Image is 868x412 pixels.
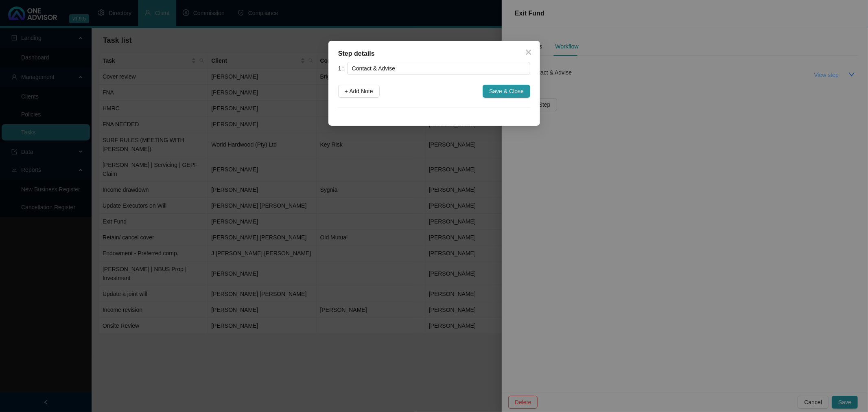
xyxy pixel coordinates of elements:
button: + Add Note [338,85,380,98]
span: close [525,49,532,55]
span: Save & Close [489,87,524,96]
div: Step details [338,49,530,59]
span: + Add Note [345,87,373,96]
button: Save & Close [483,85,530,98]
label: 1 [338,62,347,75]
button: Close [522,46,535,59]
